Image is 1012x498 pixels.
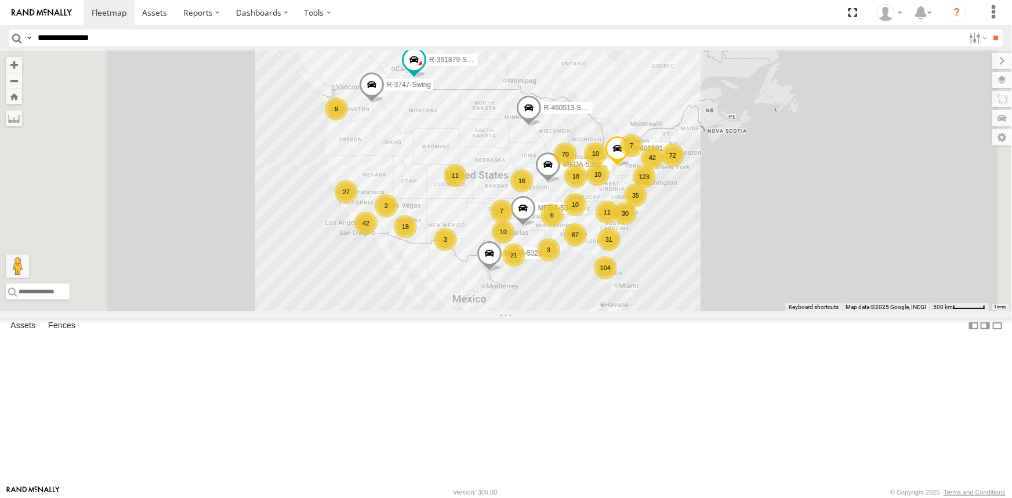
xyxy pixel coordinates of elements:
[980,318,991,335] label: Dock Summary Table to the Right
[890,489,1006,496] div: © Copyright 2025 -
[661,144,684,167] div: 72
[564,165,587,188] div: 18
[789,303,839,311] button: Keyboard shortcuts
[992,129,1012,146] label: Map Settings
[633,165,656,188] div: 123
[335,180,358,203] div: 27
[543,104,595,112] span: R-460513-Swing
[564,223,587,246] div: 67
[632,144,663,152] span: R-401591
[586,163,610,186] div: 10
[6,57,22,72] button: Zoom in
[541,203,564,227] div: 6
[641,146,664,169] div: 42
[24,30,34,46] label: Search Query
[964,30,989,46] label: Search Filter Options
[948,3,966,22] i: ?
[538,204,597,212] span: MEDA-534032-Roll
[325,97,348,121] div: 9
[930,303,989,311] button: Map Scale: 500 km per 52 pixels
[597,228,621,251] div: 31
[510,169,534,192] div: 16
[624,184,647,207] div: 35
[596,201,619,224] div: 11
[563,161,623,169] span: MEDA-535204-Roll
[6,110,22,126] label: Measure
[354,212,378,235] div: 42
[933,304,953,310] span: 500 km
[444,164,467,187] div: 11
[944,489,1006,496] a: Terms and Conditions
[594,256,617,279] div: 104
[6,255,29,278] button: Drag Pegman onto the map to open Street View
[394,215,417,238] div: 18
[620,134,643,157] div: 7
[6,486,60,498] a: Visit our Website
[502,243,525,267] div: 21
[490,199,513,223] div: 7
[429,56,481,64] span: R-391879-Swing
[846,304,926,310] span: Map data ©2025 Google, INEGI
[6,89,22,104] button: Zoom Home
[614,202,637,225] div: 30
[554,143,577,166] div: 70
[492,220,515,243] div: 10
[387,80,431,88] span: R-3747-Swing
[584,142,607,165] div: 10
[537,238,560,261] div: 3
[992,318,1003,335] label: Hide Summary Table
[453,489,497,496] div: Version: 306.00
[5,318,41,334] label: Assets
[504,249,564,257] span: MEDA-532007-Roll
[873,4,906,21] div: Brian Lorenzo
[12,9,72,17] img: rand-logo.svg
[995,305,1007,310] a: Terms (opens in new tab)
[968,318,980,335] label: Dock Summary Table to the Left
[6,72,22,89] button: Zoom out
[375,194,398,217] div: 2
[42,318,81,334] label: Fences
[564,193,587,216] div: 10
[434,228,457,251] div: 3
